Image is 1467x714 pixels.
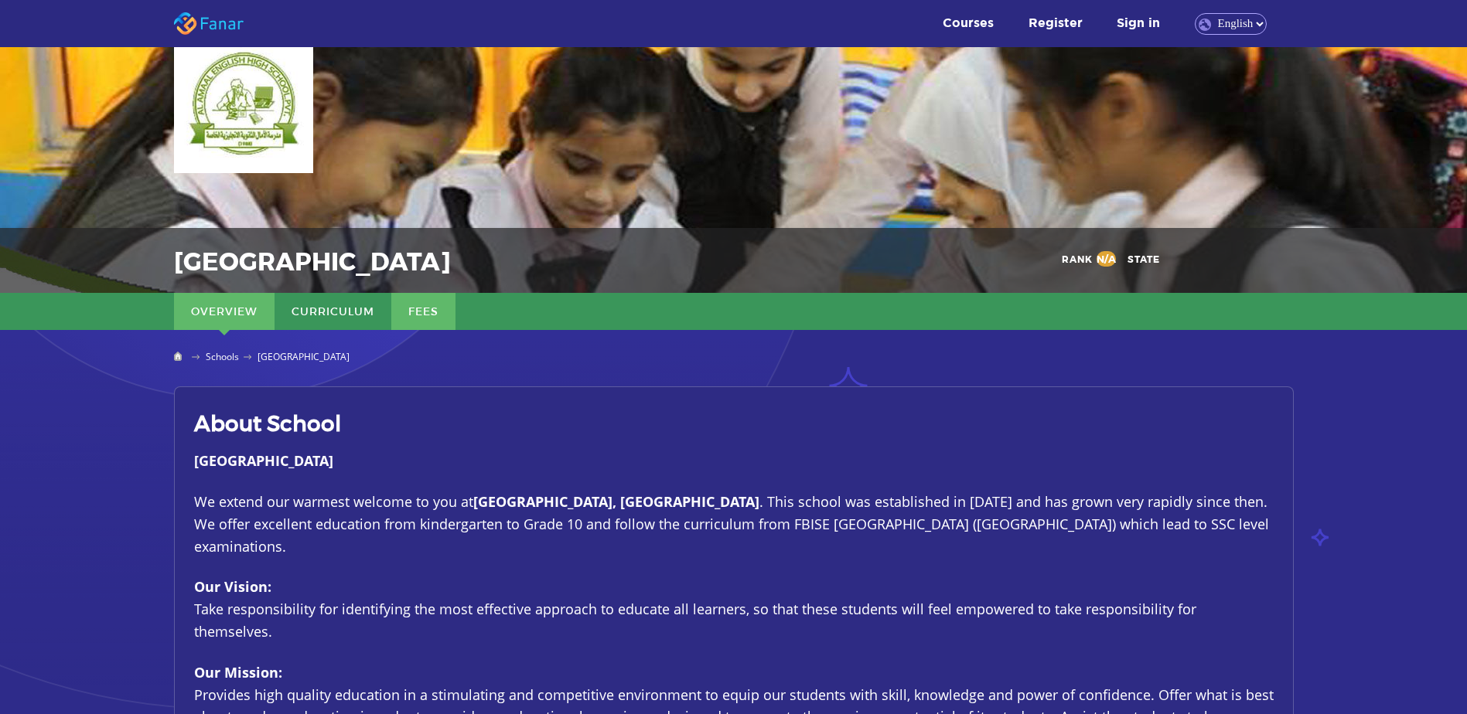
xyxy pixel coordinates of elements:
img: language.png [1199,19,1211,31]
a: Fees [391,293,455,330]
strong: Our Vision: [194,577,271,596]
p: Take responsibility for identifying the most effective approach to educate all learners, so that ... [194,576,1274,642]
strong: Our Mission: [194,663,282,682]
a: Curriculum [275,293,391,330]
a: Courses [927,12,1009,29]
span: [GEOGRAPHIC_DATA] [258,350,350,363]
strong: [GEOGRAPHIC_DATA] [194,451,333,470]
a: Home [174,352,187,363]
strong: [GEOGRAPHIC_DATA], [GEOGRAPHIC_DATA] [473,492,759,511]
h2: About School [194,406,1274,440]
p: We extend our warmest welcome to you at . This school was established in [DATE] and has grown ver... [194,491,1274,557]
h1: [GEOGRAPHIC_DATA] [174,246,991,274]
a: Overview [174,293,275,330]
a: Schools [206,350,239,363]
a: Sign in [1101,12,1175,29]
span: Rank [1062,253,1093,264]
a: Register [1013,12,1098,29]
span: State [1128,245,1161,273]
div: N/A [1097,251,1116,267]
